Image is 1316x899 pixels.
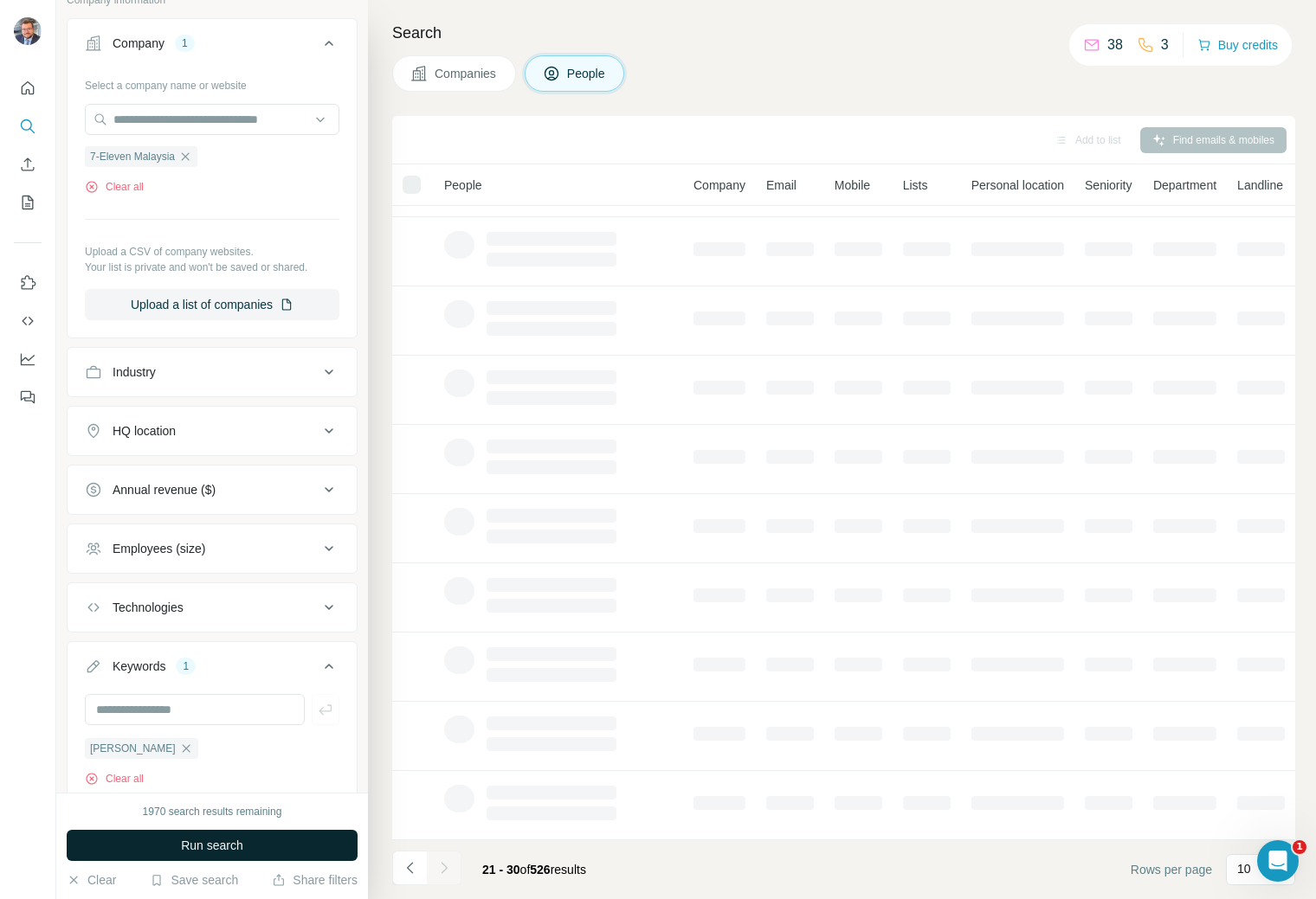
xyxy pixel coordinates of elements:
[1153,177,1216,194] span: Department
[113,540,205,557] div: Employees (size)
[14,111,42,142] button: Search
[68,469,357,511] button: Annual revenue ($)
[444,177,482,194] span: People
[392,851,427,885] button: Navigate to previous page
[175,35,195,51] div: 1
[68,22,357,71] button: Company1
[1237,177,1283,194] span: Landline
[85,71,339,93] div: Select a company name or website
[113,599,184,616] div: Technologies
[1293,840,1306,854] span: 1
[68,351,357,393] button: Industry
[113,658,165,675] div: Keywords
[68,528,357,569] button: Employees (size)
[85,289,339,320] button: Upload a list of companies
[14,73,42,104] button: Quick start
[67,871,116,889] button: Clear
[835,177,870,194] span: Mobile
[113,35,164,52] div: Company
[68,645,357,694] button: Keywords1
[567,65,607,82] span: People
[482,863,520,877] span: 21 - 30
[1237,860,1251,877] p: 10
[435,65,498,82] span: Companies
[520,863,531,877] span: of
[85,244,339,260] p: Upload a CSV of company websites.
[85,260,339,275] p: Your list is private and won't be saved or shared.
[90,149,175,164] span: 7-Eleven Malaysia
[113,363,156,381] div: Industry
[1197,33,1278,57] button: Buy credits
[85,179,144,195] button: Clear all
[903,177,928,194] span: Lists
[1257,840,1299,882] iframe: Intercom live chat
[85,771,144,787] button: Clear all
[14,382,42,413] button: Feedback
[150,871,238,889] button: Save search
[482,863,586,877] span: results
[1085,177,1132,194] span: Seniority
[113,422,176,440] div: HQ location
[68,587,357,628] button: Technologies
[68,410,357,452] button: HQ location
[143,804,282,819] div: 1970 search results remaining
[14,344,42,375] button: Dashboard
[181,837,243,854] span: Run search
[90,741,176,756] span: [PERSON_NAME]
[14,267,42,299] button: Use Surfe on LinkedIn
[530,863,550,877] span: 526
[766,177,797,194] span: Email
[1107,35,1123,55] p: 38
[14,17,42,45] img: Avatar
[67,830,358,861] button: Run search
[14,149,42,180] button: Enrich CSV
[693,177,745,194] span: Company
[392,21,1295,45] h4: Search
[176,658,196,674] div: 1
[1161,35,1169,55] p: 3
[272,871,358,889] button: Share filters
[14,187,42,218] button: My lists
[971,177,1064,194] span: Personal location
[113,481,216,498] div: Annual revenue ($)
[14,305,42,337] button: Use Surfe API
[1131,861,1212,878] span: Rows per page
